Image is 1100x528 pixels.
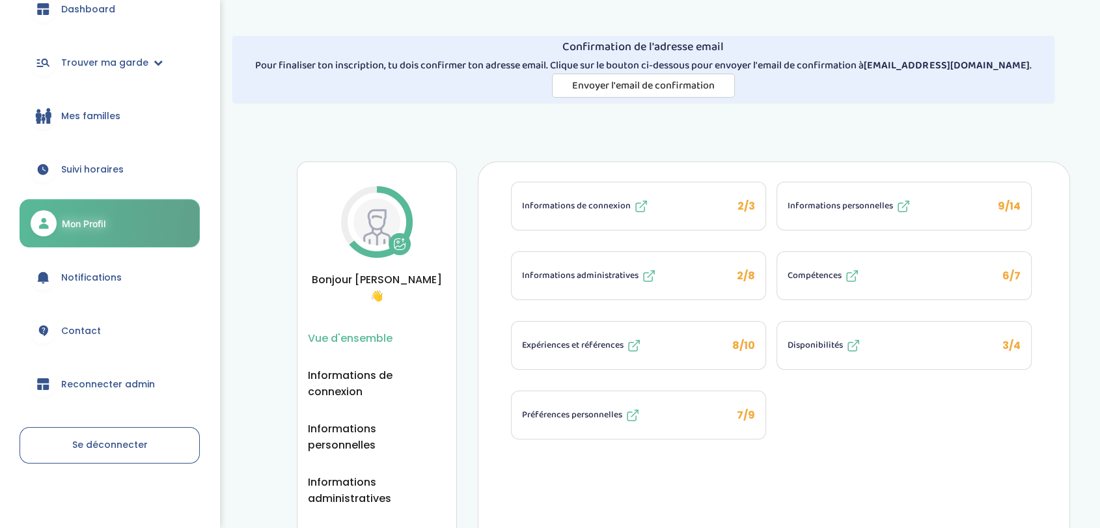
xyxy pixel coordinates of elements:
[788,269,842,283] span: Compétences
[777,251,1032,300] li: 6/7
[1002,268,1021,283] span: 6/7
[777,182,1031,230] button: Informations personnelles 9/14
[308,421,446,453] button: Informations personnelles
[20,254,200,301] a: Notifications
[522,199,631,213] span: Informations de connexion
[353,199,400,245] img: Avatar
[777,182,1032,230] li: 9/14
[72,438,148,451] span: Se déconnecter
[777,322,1031,369] button: Disponibilités 3/4
[238,58,1049,74] p: Pour finaliser ton inscription, tu dois confirmer ton adresse email. Clique sur le bouton ci-dess...
[512,322,765,369] button: Expériences et références 8/10
[788,339,843,352] span: Disponibilités
[522,408,622,422] span: Préférences personnelles
[572,77,715,94] span: Envoyer l'email de confirmation
[61,324,101,338] span: Contact
[308,271,446,304] span: Bonjour [PERSON_NAME] 👋
[737,268,755,283] span: 2/8
[20,146,200,193] a: Suivi horaires
[61,3,115,16] span: Dashboard
[20,199,200,247] a: Mon Profil
[511,251,766,300] li: 2/8
[511,391,766,439] li: 7/9
[512,391,765,439] button: Préférences personnelles 7/9
[308,474,446,507] button: Informations administratives
[511,182,766,230] li: 2/3
[998,199,1021,214] span: 9/14
[552,74,735,98] button: Envoyer l'email de confirmation
[308,367,446,400] button: Informations de connexion
[737,408,755,423] span: 7/9
[522,269,639,283] span: Informations administratives
[62,217,106,230] span: Mon Profil
[20,307,200,354] a: Contact
[737,199,755,214] span: 2/3
[864,57,1029,74] strong: [EMAIL_ADDRESS][DOMAIN_NAME]
[20,427,200,464] a: Se déconnecter
[61,163,124,176] span: Suivi horaires
[20,361,200,408] a: Reconnecter admin
[61,271,122,285] span: Notifications
[20,92,200,139] a: Mes familles
[732,338,755,353] span: 8/10
[512,252,765,299] button: Informations administratives 2/8
[777,252,1031,299] button: Compétences 6/7
[61,56,148,70] span: Trouver ma garde
[61,109,120,123] span: Mes familles
[512,182,765,230] button: Informations de connexion 2/3
[20,39,200,86] a: Trouver ma garde
[1002,338,1021,353] span: 3/4
[238,41,1049,54] h4: Confirmation de l'adresse email
[522,339,624,352] span: Expériences et références
[777,321,1032,370] li: 3/4
[308,330,392,346] button: Vue d'ensemble
[61,378,155,391] span: Reconnecter admin
[511,321,766,370] li: 8/10
[788,199,893,213] span: Informations personnelles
